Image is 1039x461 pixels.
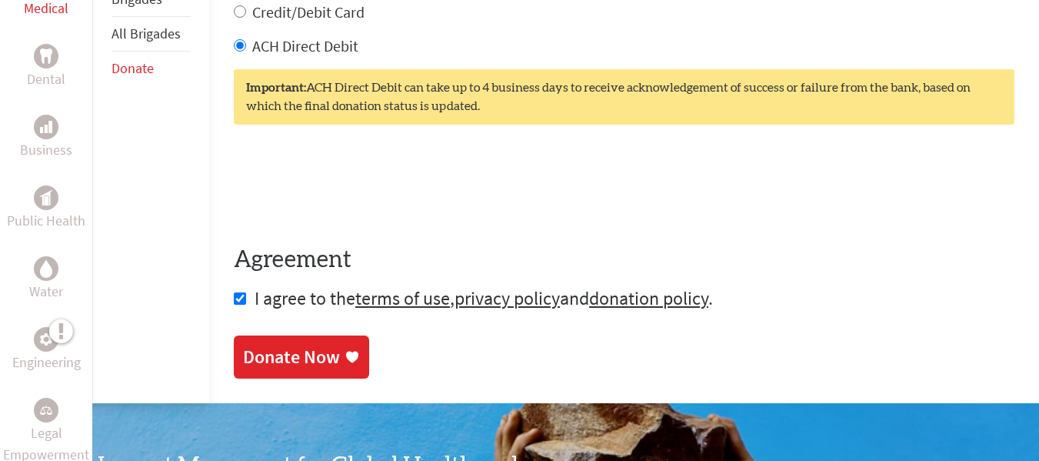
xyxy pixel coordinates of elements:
div: Legal Empowerment [34,398,58,423]
a: terms of use [355,286,450,310]
span: I agree to the , and . [255,286,713,310]
a: BusinessBusiness [20,115,72,161]
div: Donate Now [243,345,340,369]
label: ACH Direct Debit [252,36,358,55]
iframe: reCAPTCHA [234,155,468,215]
div: Engineering [34,327,58,352]
a: EngineeringEngineering [12,327,81,373]
a: Donate Now [234,336,369,379]
div: Public Health [34,185,58,210]
img: Public Health [40,190,52,205]
a: donation policy [589,286,708,310]
div: Business [34,115,58,139]
img: Business [40,121,52,133]
label: Credit/Debit Card [252,2,365,22]
h4: Agreement [234,246,1014,274]
div: ACH Direct Debit can take up to 4 business days to receive acknowledgement of success or failure ... [234,69,1014,125]
img: Legal Empowerment [40,406,52,415]
li: All Brigades [112,17,191,52]
p: Public Health [7,210,85,232]
li: Donate [112,52,191,85]
a: Public HealthPublic Health [7,185,85,232]
strong: Important: [246,82,306,94]
p: Water [29,281,63,302]
img: Engineering [40,333,52,346]
p: Engineering [12,352,81,373]
p: Dental [27,68,65,90]
div: Dental [34,44,58,68]
a: DentalDental [27,44,65,90]
p: Business [20,139,72,161]
a: Donate [112,59,154,77]
img: Water [40,260,52,278]
a: privacy policy [455,286,560,310]
a: WaterWater [29,256,63,302]
img: Dental [40,49,52,64]
div: Water [34,256,58,281]
a: All Brigades [112,25,181,42]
